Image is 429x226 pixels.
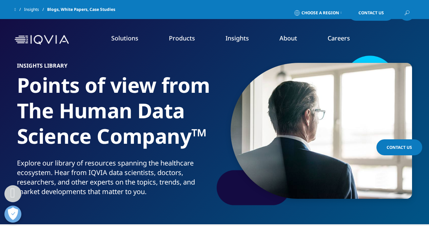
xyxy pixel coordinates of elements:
[72,24,415,56] nav: Primary
[4,206,21,223] button: Voorkeuren openen
[17,72,212,158] h1: Points of view from The Human Data Science Company™
[169,34,195,42] a: Products
[328,34,350,42] a: Careers
[111,34,138,42] a: Solutions
[231,63,412,199] img: gettyimages-994519422-900px.jpg
[279,34,297,42] a: About
[348,5,394,21] a: Contact Us
[17,158,212,201] p: Explore our library of resources spanning the healthcare ecosystem. Hear from IQVIA data scientis...
[387,144,412,150] span: Contact Us
[226,34,249,42] a: Insights
[358,11,384,15] span: Contact Us
[17,63,212,72] h6: Insights Library
[376,139,422,155] a: Contact Us
[15,35,69,45] img: IQVIA Healthcare Information Technology and Pharma Clinical Research Company
[301,10,339,16] span: Choose a Region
